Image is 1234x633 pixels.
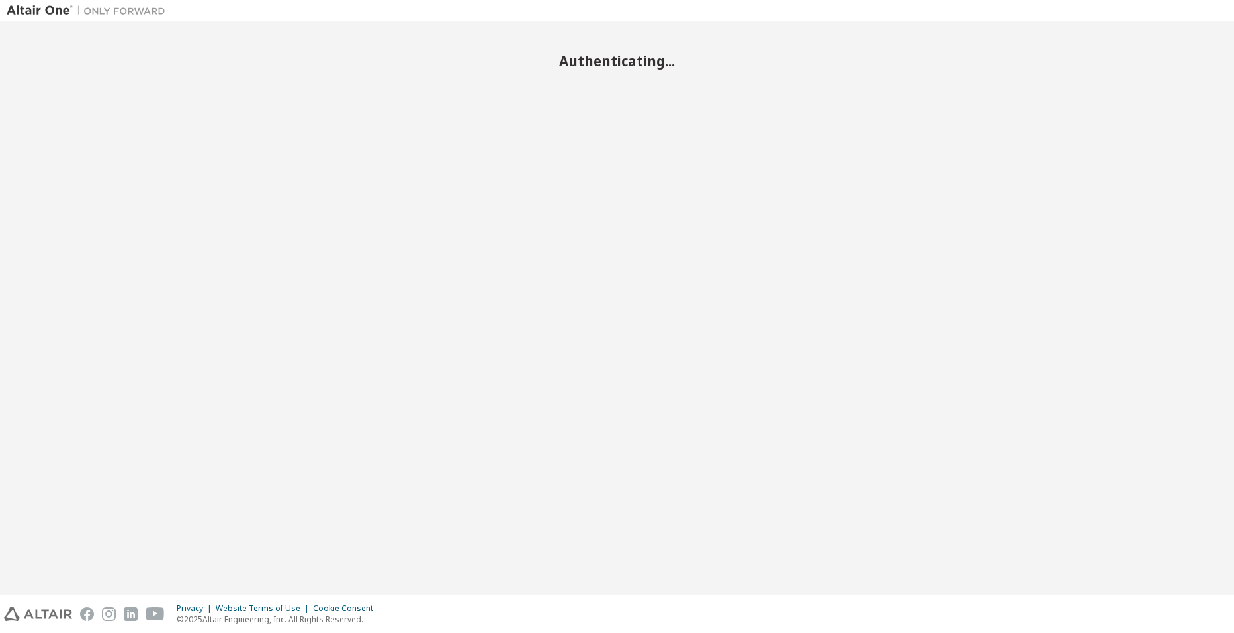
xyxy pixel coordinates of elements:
[124,607,138,621] img: linkedin.svg
[80,607,94,621] img: facebook.svg
[216,603,313,614] div: Website Terms of Use
[146,607,165,621] img: youtube.svg
[313,603,381,614] div: Cookie Consent
[4,607,72,621] img: altair_logo.svg
[7,4,172,17] img: Altair One
[7,52,1227,70] h2: Authenticating...
[102,607,116,621] img: instagram.svg
[177,603,216,614] div: Privacy
[177,614,381,625] p: © 2025 Altair Engineering, Inc. All Rights Reserved.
